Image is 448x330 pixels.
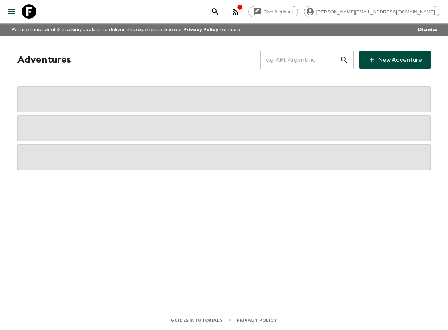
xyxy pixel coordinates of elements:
div: [PERSON_NAME][EMAIL_ADDRESS][DOMAIN_NAME] [304,6,439,17]
span: [PERSON_NAME][EMAIL_ADDRESS][DOMAIN_NAME] [312,9,439,15]
input: e.g. AR1, Argentina [260,50,340,70]
a: Give feedback [248,6,298,17]
span: Give feedback [260,9,298,15]
a: New Adventure [359,51,431,69]
button: search adventures [208,4,222,19]
a: Privacy Policy [183,27,218,32]
p: We use functional & tracking cookies to deliver this experience. See our for more. [9,23,244,36]
button: Dismiss [416,25,439,35]
h1: Adventures [17,53,71,67]
a: Privacy Policy [237,316,277,324]
a: Guides & Tutorials [170,316,222,324]
button: menu [4,4,19,19]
